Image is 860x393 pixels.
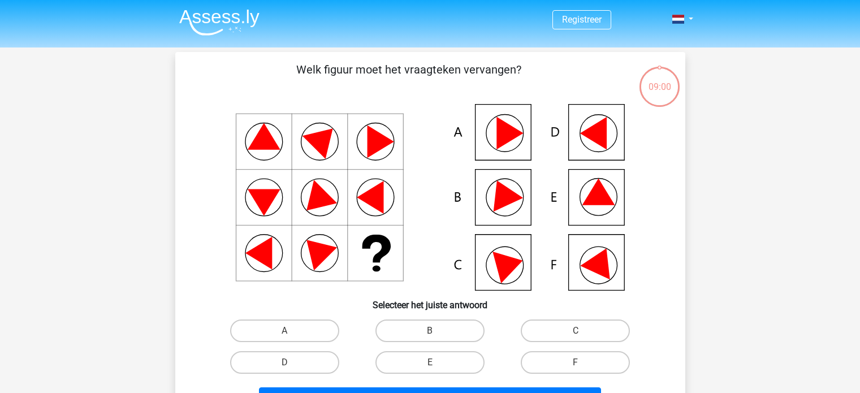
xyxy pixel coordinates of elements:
label: C [521,319,630,342]
div: 09:00 [638,66,681,94]
p: Welk figuur moet het vraagteken vervangen? [193,61,625,95]
a: Registreer [562,14,602,25]
label: B [375,319,485,342]
h6: Selecteer het juiste antwoord [193,291,667,310]
label: F [521,351,630,374]
img: Assessly [179,9,260,36]
label: D [230,351,339,374]
label: A [230,319,339,342]
label: E [375,351,485,374]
